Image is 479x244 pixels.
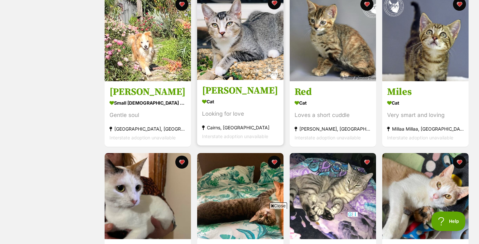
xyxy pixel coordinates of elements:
div: Millaa Millaa, [GEOGRAPHIC_DATA] [387,124,464,133]
img: Angel [105,153,191,239]
div: Cat [202,97,279,106]
span: Interstate adoption unavailable [387,135,453,140]
a: Red Cat Loves a short cuddle [PERSON_NAME], [GEOGRAPHIC_DATA] Interstate adoption unavailable fav... [290,81,376,147]
iframe: Advertisement [121,212,358,241]
a: [PERSON_NAME] Cat Looking for love Cairns, [GEOGRAPHIC_DATA] Interstate adoption unavailable favo... [197,80,283,146]
div: [PERSON_NAME], [GEOGRAPHIC_DATA] [295,124,371,133]
button: favourite [453,156,466,169]
span: Close [269,202,287,209]
div: Gentle soul [109,111,186,120]
button: favourite [268,156,281,169]
div: [GEOGRAPHIC_DATA], [GEOGRAPHIC_DATA] [109,124,186,133]
div: Loves a short cuddle [295,111,371,120]
div: small [DEMOGRAPHIC_DATA] Dog [109,98,186,108]
h3: Miles [387,86,464,98]
img: Freya [290,153,376,239]
span: Interstate adoption unavailable [202,134,268,139]
h3: [PERSON_NAME] [109,86,186,98]
button: favourite [175,156,188,169]
h3: Red [295,86,371,98]
div: Looking for love [202,109,279,118]
img: Pearl [382,153,469,239]
span: Interstate adoption unavailable [109,135,176,140]
button: favourite [360,156,373,169]
img: Iggy [197,153,283,239]
div: Cairns, [GEOGRAPHIC_DATA] [202,123,279,132]
div: Cat [387,98,464,108]
div: Very smart and loving [387,111,464,120]
h3: [PERSON_NAME] [202,84,279,97]
iframe: Help Scout Beacon - Open [431,212,466,231]
a: [PERSON_NAME] small [DEMOGRAPHIC_DATA] Dog Gentle soul [GEOGRAPHIC_DATA], [GEOGRAPHIC_DATA] Inter... [105,81,191,147]
div: Cat [295,98,371,108]
span: Interstate adoption unavailable [295,135,361,140]
a: Miles Cat Very smart and loving Millaa Millaa, [GEOGRAPHIC_DATA] Interstate adoption unavailable ... [382,81,469,147]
